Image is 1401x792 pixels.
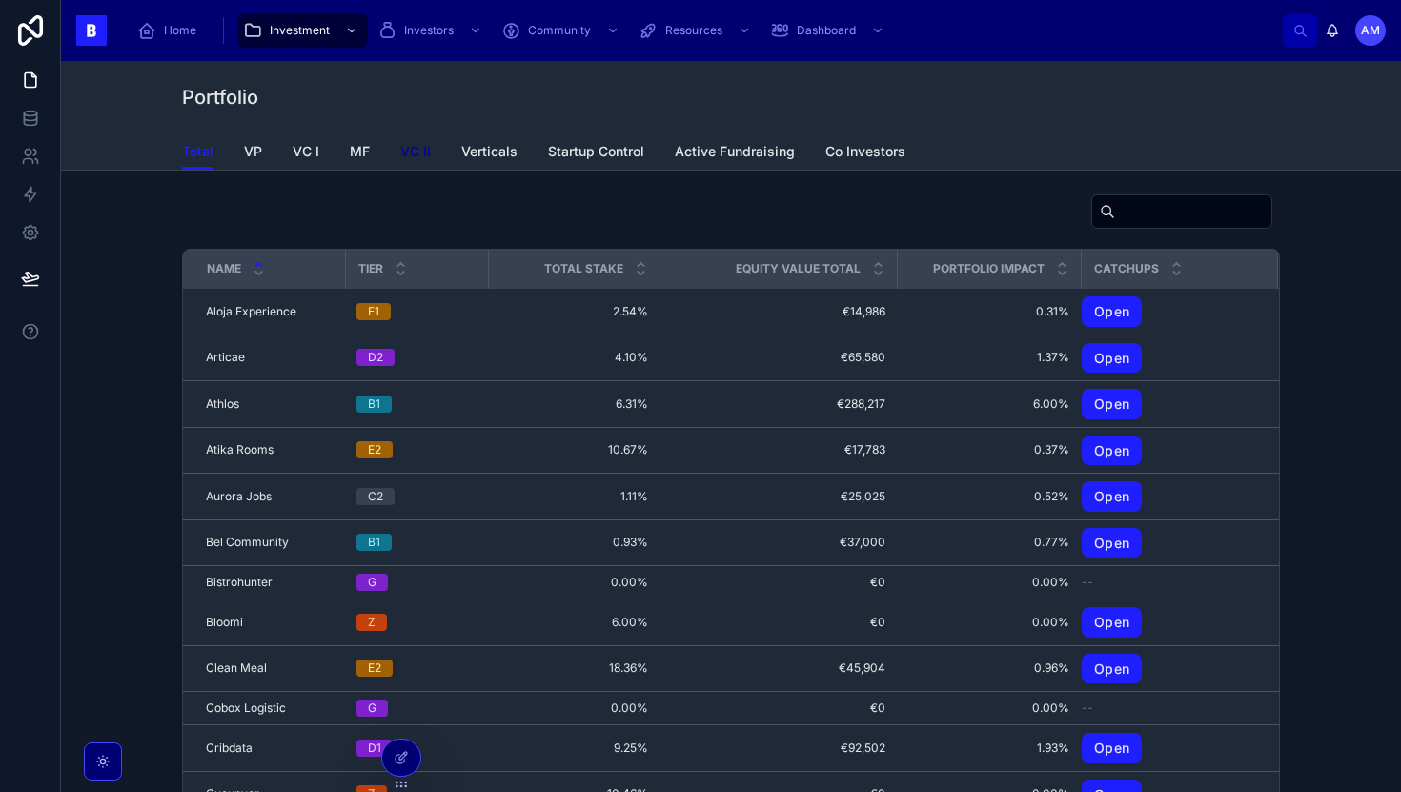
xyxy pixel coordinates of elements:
[1082,528,1254,558] a: Open
[1082,701,1254,716] a: --
[499,741,648,756] a: 9.25%
[206,304,296,319] span: Aloja Experience
[206,350,245,365] span: Articae
[499,660,648,676] a: 18.36%
[461,134,518,173] a: Verticals
[671,442,885,457] a: €17,783
[368,303,379,320] div: E1
[548,134,644,173] a: Startup Control
[207,261,241,276] span: Name
[499,304,648,319] a: 2.54%
[671,350,885,365] span: €65,580
[293,134,319,173] a: VC I
[499,350,648,365] a: 4.10%
[499,575,648,590] a: 0.00%
[356,349,477,366] a: D2
[675,134,795,173] a: Active Fundraising
[368,441,381,458] div: E2
[1082,389,1254,419] a: Open
[206,535,289,550] span: Bel Community
[1082,701,1093,716] span: --
[206,535,334,550] a: Bel Community
[350,134,370,173] a: MF
[908,701,1069,716] a: 0.00%
[1082,528,1142,558] a: Open
[825,142,905,161] span: Co Investors
[499,489,648,504] a: 1.11%
[499,535,648,550] a: 0.93%
[671,575,885,590] a: €0
[1082,654,1254,684] a: Open
[206,575,273,590] span: Bistrohunter
[76,15,107,46] img: App logo
[671,701,885,716] span: €0
[908,489,1069,504] a: 0.52%
[499,701,648,716] a: 0.00%
[1082,343,1142,374] a: Open
[368,660,381,677] div: E2
[293,142,319,161] span: VC I
[499,615,648,630] a: 6.00%
[633,13,761,48] a: Resources
[797,23,856,38] span: Dashboard
[356,396,477,413] a: B1
[368,488,383,505] div: C2
[237,13,368,48] a: Investment
[736,261,861,276] span: Equity Value Total
[1094,261,1159,276] span: CatchUps
[206,575,334,590] a: Bistrohunter
[671,489,885,504] a: €25,025
[1082,389,1142,419] a: Open
[671,304,885,319] span: €14,986
[1361,23,1380,38] span: AM
[544,261,623,276] span: Total Stake
[665,23,722,38] span: Resources
[908,575,1069,590] span: 0.00%
[1082,607,1254,638] a: Open
[1082,436,1254,466] a: Open
[368,349,383,366] div: D2
[368,700,376,717] div: G
[206,741,334,756] a: Cribdata
[908,396,1069,412] a: 6.00%
[1082,296,1254,327] a: Open
[671,396,885,412] a: €288,217
[244,134,262,173] a: VP
[356,441,477,458] a: E2
[675,142,795,161] span: Active Fundraising
[671,615,885,630] span: €0
[671,660,885,676] span: €45,904
[1082,733,1254,763] a: Open
[356,488,477,505] a: C2
[206,304,334,319] a: Aloja Experience
[908,660,1069,676] span: 0.96%
[400,134,431,173] a: VC II
[206,489,334,504] a: Aurora Jobs
[206,396,239,412] span: Athlos
[1082,733,1142,763] a: Open
[908,615,1069,630] span: 0.00%
[908,741,1069,756] a: 1.93%
[528,23,591,38] span: Community
[1082,481,1254,512] a: Open
[1082,296,1142,327] a: Open
[122,10,1283,51] div: scrollable content
[461,142,518,161] span: Verticals
[356,534,477,551] a: B1
[499,396,648,412] a: 6.31%
[908,350,1069,365] a: 1.37%
[206,489,272,504] span: Aurora Jobs
[908,442,1069,457] a: 0.37%
[1082,436,1142,466] a: Open
[270,23,330,38] span: Investment
[671,741,885,756] a: €92,502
